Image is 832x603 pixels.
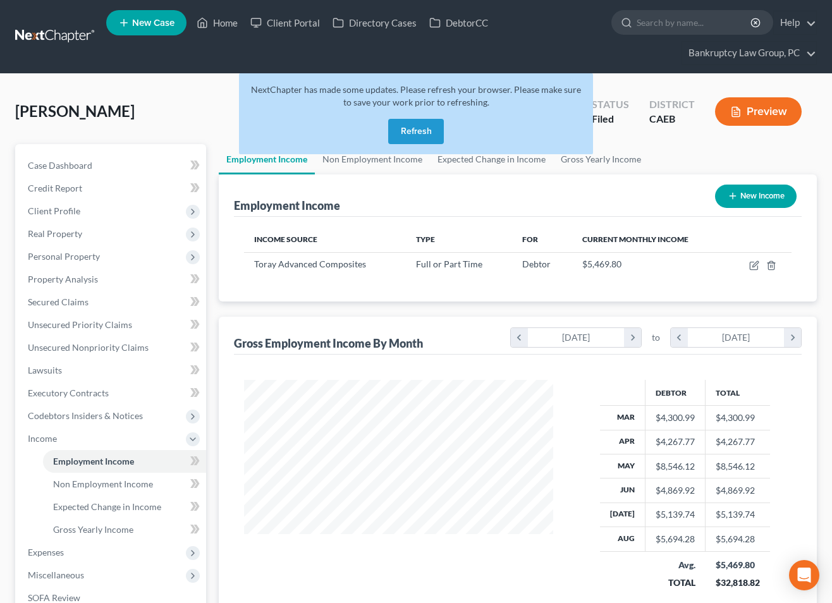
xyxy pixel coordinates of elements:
span: Codebtors Insiders & Notices [28,410,143,421]
span: to [652,331,660,344]
td: $4,267.77 [706,430,770,454]
span: Case Dashboard [28,160,92,171]
a: Executory Contracts [18,382,206,405]
div: Avg. [656,559,695,571]
span: Miscellaneous [28,569,84,580]
span: Expenses [28,547,64,557]
span: Income [28,433,57,444]
span: Credit Report [28,183,82,193]
a: Lawsuits [18,359,206,382]
td: $4,300.99 [706,406,770,430]
div: District [649,97,695,112]
td: $4,869.92 [706,478,770,502]
div: $8,546.12 [656,460,695,473]
div: $32,818.82 [716,576,760,589]
span: Expected Change in Income [53,501,161,512]
a: Home [190,11,244,34]
i: chevron_right [624,328,641,347]
div: [DATE] [528,328,625,347]
div: Open Intercom Messenger [789,560,819,590]
div: Status [592,97,629,112]
td: $8,546.12 [706,454,770,478]
span: Full or Part Time [416,259,482,269]
a: Help [774,11,816,34]
div: $4,300.99 [656,411,695,424]
div: CAEB [649,112,695,126]
span: Unsecured Priority Claims [28,319,132,330]
th: Aug [600,527,645,551]
div: $4,267.77 [656,435,695,448]
span: Non Employment Income [53,478,153,489]
a: DebtorCC [423,11,494,34]
th: Jun [600,478,645,502]
span: Debtor [522,259,551,269]
i: chevron_right [784,328,801,347]
span: Personal Property [28,251,100,262]
a: Employment Income [219,144,315,174]
a: Case Dashboard [18,154,206,177]
span: Real Property [28,228,82,239]
span: Type [416,234,435,244]
a: Bankruptcy Law Group, PC [682,42,816,64]
div: [DATE] [688,328,785,347]
div: $5,469.80 [716,559,760,571]
span: Income Source [254,234,317,244]
div: $4,869.92 [656,484,695,497]
a: Secured Claims [18,291,206,314]
th: Total [706,380,770,405]
div: TOTAL [656,576,695,589]
span: $5,469.80 [582,259,621,269]
th: Debtor [645,380,706,405]
div: $5,694.28 [656,533,695,545]
a: Unsecured Priority Claims [18,314,206,336]
input: Search by name... [637,11,752,34]
th: Apr [600,430,645,454]
span: SOFA Review [28,592,80,603]
button: Refresh [388,119,444,144]
a: Non Employment Income [43,473,206,496]
th: Mar [600,406,645,430]
td: $5,694.28 [706,527,770,551]
div: Employment Income [234,198,340,213]
div: Gross Employment Income By Month [234,336,423,351]
a: Credit Report [18,177,206,200]
a: Gross Yearly Income [553,144,649,174]
i: chevron_left [511,328,528,347]
span: For [522,234,538,244]
a: Unsecured Nonpriority Claims [18,336,206,359]
button: New Income [715,185,797,208]
span: New Case [132,18,174,28]
span: Secured Claims [28,296,89,307]
span: Executory Contracts [28,387,109,398]
a: Employment Income [43,450,206,473]
span: [PERSON_NAME] [15,102,135,120]
th: May [600,454,645,478]
i: chevron_left [671,328,688,347]
a: Expected Change in Income [43,496,206,518]
span: Property Analysis [28,274,98,284]
a: Gross Yearly Income [43,518,206,541]
span: Lawsuits [28,365,62,375]
span: NextChapter has made some updates. Please refresh your browser. Please make sure to save your wor... [251,84,581,107]
div: $5,139.74 [656,508,695,521]
a: Directory Cases [326,11,423,34]
a: Client Portal [244,11,326,34]
td: $5,139.74 [706,502,770,527]
th: [DATE] [600,502,645,527]
span: Unsecured Nonpriority Claims [28,342,149,353]
a: Property Analysis [18,268,206,291]
span: Toray Advanced Composites [254,259,366,269]
span: Gross Yearly Income [53,524,133,535]
span: Employment Income [53,456,134,466]
button: Preview [715,97,802,126]
span: Current Monthly Income [582,234,688,244]
div: Filed [592,112,629,126]
span: Client Profile [28,205,80,216]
